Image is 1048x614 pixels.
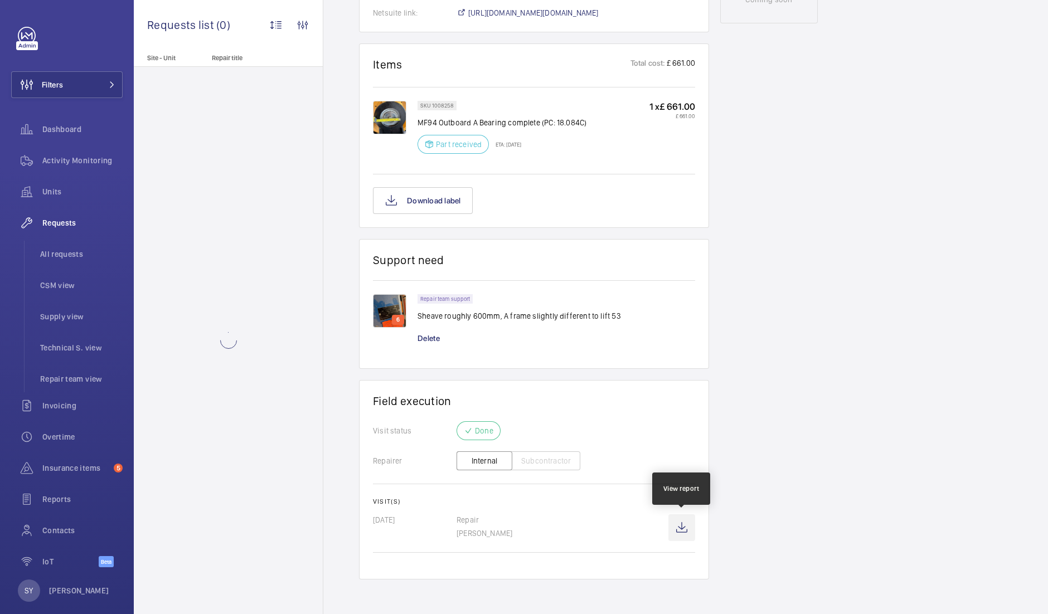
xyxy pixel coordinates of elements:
[373,57,402,71] h1: Items
[457,514,668,525] p: Repair
[42,556,99,567] span: IoT
[11,71,123,98] button: Filters
[49,585,109,596] p: [PERSON_NAME]
[457,7,599,18] a: [URL][DOMAIN_NAME][DOMAIN_NAME]
[40,311,123,322] span: Supply view
[457,451,512,470] button: Internal
[373,514,457,525] p: [DATE]
[40,373,123,384] span: Repair team view
[114,464,123,472] span: 5
[42,79,63,90] span: Filters
[42,186,123,197] span: Units
[40,342,123,353] span: Technical S. view
[42,525,123,536] span: Contacts
[468,7,599,18] span: [URL][DOMAIN_NAME][DOMAIN_NAME]
[418,333,451,344] div: Delete
[42,217,123,228] span: Requests
[420,104,454,108] p: SKU 1008258
[373,187,473,214] button: Download label
[42,462,109,474] span: Insurance items
[666,57,695,71] p: £ 661.00
[649,113,695,119] p: £ 661.00
[212,54,285,62] p: Repair title
[649,101,695,113] p: 1 x £ 661.00
[630,57,666,71] p: Total cost:
[373,294,406,328] img: 1739880081739-cbb11162-d752-49ab-a6ad-0c8f6c71afee
[373,394,695,408] h1: Field execution
[40,280,123,291] span: CSM view
[457,528,668,539] p: [PERSON_NAME]
[147,18,216,32] span: Requests list
[42,431,123,442] span: Overtime
[663,484,700,494] div: View report
[489,141,521,148] p: ETA: [DATE]
[418,310,621,321] p: Sheave roughly 600mm, A frame slightly different to lift 53
[475,425,493,436] p: Done
[42,494,123,505] span: Reports
[42,155,123,166] span: Activity Monitoring
[394,315,402,325] p: 6
[418,117,586,128] p: MF94 Outboard A Bearing complete (PC: 18.084C)
[436,139,482,150] p: Part received
[512,451,580,470] button: Subcontractor
[40,248,123,260] span: All requests
[373,253,444,267] h1: Support need
[134,54,207,62] p: Site - Unit
[420,297,470,301] p: Repair team support
[25,585,33,596] p: SY
[99,556,114,567] span: Beta
[42,400,123,411] span: Invoicing
[373,498,695,505] h2: Visit(s)
[42,124,123,135] span: Dashboard
[373,101,406,134] img: CBXnAKHFybZR0IrWmYaFqz3MUCjnGGqrhnpLnwap35_wED-3.png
